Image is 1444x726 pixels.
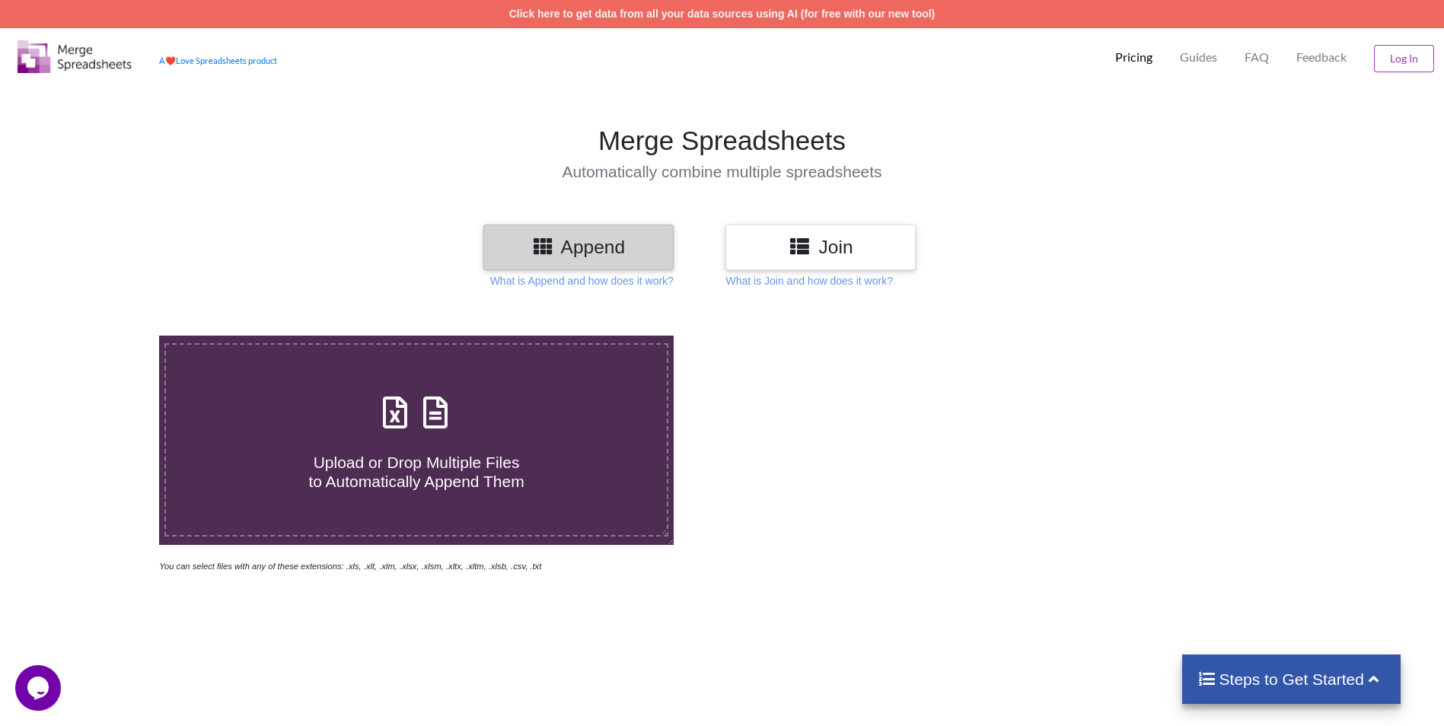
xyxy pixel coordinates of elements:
[1197,670,1385,689] h4: Steps to Get Started
[1296,51,1347,63] span: Feedback
[308,454,524,490] span: Upload or Drop Multiple Files to Automatically Append Them
[725,273,892,288] p: What is Join and how does it work?
[159,56,277,65] a: AheartLove Spreadsheets product
[737,236,904,258] h3: Join
[490,273,674,288] p: What is Append and how does it work?
[159,562,541,571] i: You can select files with any of these extensions: .xls, .xlt, .xlm, .xlsx, .xlsm, .xltx, .xltm, ...
[18,40,132,73] img: Logo.png
[495,236,662,258] h3: Append
[509,8,936,20] a: Click here to get data from all your data sources using AI (for free with our new tool)
[1245,49,1269,65] p: FAQ
[1374,45,1434,72] button: Log In
[15,665,64,711] iframe: chat widget
[1115,49,1152,65] p: Pricing
[165,56,176,65] span: heart
[1180,49,1217,65] p: Guides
